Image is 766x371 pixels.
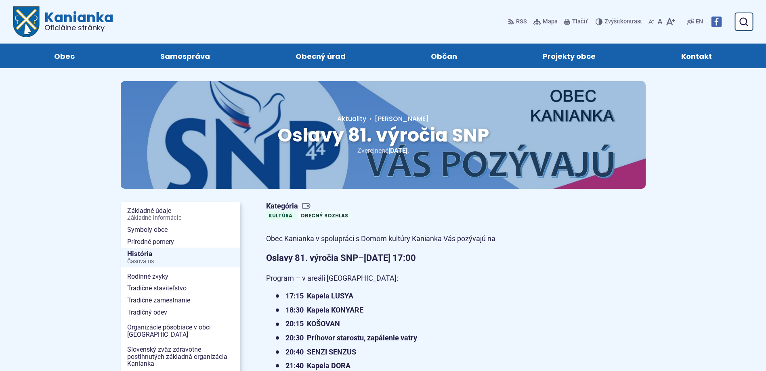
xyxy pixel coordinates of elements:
strong: 17:15 Kapela LUSYA [285,292,353,300]
button: Tlačiť [562,13,589,30]
span: História [127,248,234,267]
span: [PERSON_NAME] [375,114,429,123]
a: [PERSON_NAME] [366,114,429,123]
span: Tradičné staviteľstvo [127,282,234,294]
strong: [DATE] 17:00 [364,253,416,263]
a: EN [694,17,705,27]
a: Základné údajeZákladné informácie [121,205,240,224]
span: Základné informácie [127,215,234,221]
a: Kultúra [266,211,295,220]
span: Časová os [127,258,234,265]
a: Projekty obce [508,44,630,68]
span: Symboly obce [127,224,234,236]
strong: 20:30 Príhovor starostu, zapálenie vatry [285,333,417,342]
span: Kategória [266,202,354,211]
strong: Oslavy 81. výročia SNP [266,253,358,263]
a: Tradičný odev [121,306,240,319]
span: Základné údaje [127,205,234,224]
button: Zvýšiťkontrast [596,13,644,30]
a: Tradičné staviteľstvo [121,282,240,294]
span: [DATE] [388,147,407,154]
span: Kontakt [681,44,712,68]
span: Organizácie pôsobiace v obci [GEOGRAPHIC_DATA] [127,321,234,340]
span: Rodinné zvyky [127,271,234,283]
span: Zvýšiť [604,18,620,25]
span: Prírodné pomery [127,236,234,248]
img: Prejsť na domovskú stránku [13,6,40,37]
a: HistóriaČasová os [121,248,240,267]
a: Aktuality [337,114,366,123]
strong: 20:40 SENZI SENZUS [285,348,356,356]
a: Obecný úrad [261,44,380,68]
span: EN [696,17,703,27]
span: Mapa [543,17,558,27]
span: Oslavy 81. výročia SNP [277,122,489,148]
a: Občan [397,44,492,68]
span: Projekty obce [543,44,596,68]
span: Tlačiť [572,19,588,25]
a: Tradičné zamestnanie [121,294,240,306]
strong: 20:15 KOŠOVAN [285,319,340,328]
span: Tradičné zamestnanie [127,294,234,306]
a: Mapa [532,13,559,30]
p: Zverejnené . [147,145,620,156]
button: Nastaviť pôvodnú veľkosť písma [656,13,664,30]
a: Kontakt [646,44,747,68]
p: Obec Kanianka v spolupráci s Domom kultúry Kanianka Vás pozývajú na [266,233,553,245]
p: – [266,250,553,265]
span: Občan [431,44,457,68]
a: RSS [508,13,529,30]
span: Obecný úrad [296,44,346,68]
a: Slovenský zväz zdravotne postihnutých základná organizácia Kanianka [121,344,240,370]
span: Obec [54,44,75,68]
a: Organizácie pôsobiace v obci [GEOGRAPHIC_DATA] [121,321,240,340]
a: Logo Kanianka, prejsť na domovskú stránku. [13,6,113,37]
p: Program – v areáli [GEOGRAPHIC_DATA]: [266,272,553,285]
a: Prírodné pomery [121,236,240,248]
a: Rodinné zvyky [121,271,240,283]
span: Oficiálne stránky [44,24,113,31]
a: Obecný rozhlas [298,211,350,220]
a: Samospráva [126,44,245,68]
strong: 18:30 Kapela KONYARE [285,306,363,314]
span: Samospráva [160,44,210,68]
strong: 21:40 Kapela DORA [285,361,350,370]
button: Zväčšiť veľkosť písma [664,13,677,30]
a: Symboly obce [121,224,240,236]
span: Tradičný odev [127,306,234,319]
span: RSS [516,17,527,27]
span: Kanianka [40,10,113,31]
img: Prejsť na Facebook stránku [711,17,722,27]
span: kontrast [604,19,642,25]
button: Zmenšiť veľkosť písma [647,13,656,30]
span: Slovenský zväz zdravotne postihnutých základná organizácia Kanianka [127,344,234,370]
a: Obec [19,44,109,68]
